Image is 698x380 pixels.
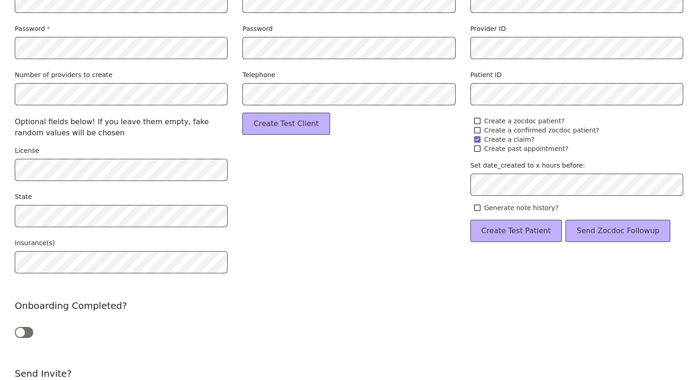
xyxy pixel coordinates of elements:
label: Password [242,24,272,33]
label: Provider ID [470,24,506,33]
button: Send Zocdoc Followup [566,220,670,242]
label: Number of providers to create [15,70,113,79]
span: Create past appointment? [484,144,569,153]
label: Set date_created to x hours before: [470,161,585,170]
label: Insurance(s) [15,238,55,247]
span: Create a zocdoc patient? [484,116,565,126]
label: Password [15,24,50,33]
span: Generate note history? [484,203,559,212]
span: Create a confirmed zocdoc patient? [484,126,600,135]
button: open menu [15,251,228,273]
label: License [15,146,39,155]
span: Create a claim? [484,135,535,144]
button: Create Test Client [242,113,330,135]
button: open menu [15,205,228,227]
label: Patient ID [470,70,502,79]
label: Onboarding Completed? [15,299,127,312]
label: State [15,192,32,201]
button: Create Test Patient [470,220,562,242]
label: Telephone [242,70,275,79]
label: Send Invite? [15,367,72,380]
